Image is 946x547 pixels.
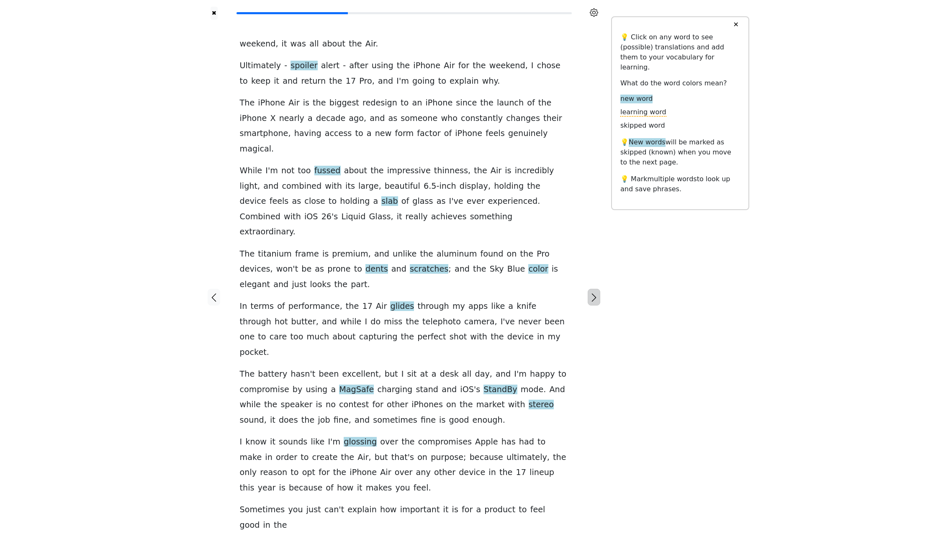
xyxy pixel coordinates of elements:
span: with [508,400,525,410]
span: to [240,76,248,87]
span: but [385,369,398,380]
span: of [277,301,285,312]
span: alert [321,61,339,71]
span: and [391,264,406,275]
span: In [240,301,247,312]
span: won [276,264,293,275]
span: I [501,317,503,327]
span: camera [464,317,494,327]
span: Liquid [341,212,365,222]
span: slab [381,196,398,207]
span: beautiful [385,181,420,192]
span: Pro [537,249,549,259]
span: s [334,212,338,222]
span: my [548,332,560,342]
span: sound [240,415,264,426]
span: really [406,212,428,222]
span: , [488,181,491,192]
span: , [391,212,393,222]
span: hasn [290,369,310,380]
span: is [552,264,558,275]
span: of [527,98,535,108]
span: the [520,249,534,259]
span: using [306,385,327,395]
span: iOS [304,212,318,222]
span: ago [349,113,364,124]
span: thinness [434,166,468,176]
span: color [528,264,548,275]
span: contest [339,400,369,410]
span: . [293,227,296,237]
span: speaker [281,400,313,410]
span: too [298,166,311,176]
span: - [343,61,346,71]
span: a [508,301,513,312]
span: inch [439,181,456,192]
span: ' [268,166,270,176]
button: ✕ [728,17,743,32]
span: stand [416,385,438,395]
button: ✖ [211,7,218,20]
span: ' [399,76,401,87]
span: the [474,166,487,176]
span: genuinely [508,128,548,139]
span: , [270,264,273,275]
span: StandBy [483,385,517,395]
span: no [326,400,336,410]
span: the [370,166,384,176]
span: glides [390,301,414,312]
span: , [468,166,470,176]
span: not [281,166,294,176]
span: iPhone [258,98,285,108]
span: close [304,196,325,207]
span: is [505,166,511,176]
span: ' [451,196,453,207]
span: and [370,113,385,124]
span: to [354,264,362,275]
span: iOS [460,385,474,395]
span: , [368,249,371,259]
span: to [558,369,566,380]
span: of [401,196,409,207]
span: one [240,332,255,342]
span: using [372,61,393,71]
span: the [538,98,552,108]
span: - [284,61,287,71]
span: with [284,212,301,222]
span: ve [505,317,515,327]
span: , [264,415,267,426]
span: Pro [359,76,372,87]
span: the [460,400,473,410]
span: care [270,332,287,342]
span: a [373,196,378,207]
span: device [507,332,534,342]
span: found [480,249,503,259]
span: incredibly [515,166,554,176]
span: iPhones [411,400,443,410]
span: to [329,196,337,207]
span: through [417,301,449,312]
span: iPhone [240,113,267,124]
span: market [476,400,505,410]
span: all [309,39,319,49]
span: it [282,39,287,49]
span: I [401,369,404,380]
span: 17 [362,301,372,312]
span: in [537,332,545,342]
span: 17 [346,76,356,87]
span: it [270,415,275,426]
span: , [494,317,497,327]
span: is [316,400,322,410]
span: I [514,369,517,380]
span: Sky [490,264,504,275]
span: the [334,280,348,290]
span: it [397,212,402,222]
span: the [349,39,362,49]
span: smartphone [240,128,288,139]
span: , [257,181,260,192]
span: , [372,76,375,87]
span: capturing [359,332,398,342]
span: ' [503,317,505,327]
span: of [444,128,452,139]
span: . [497,76,500,87]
